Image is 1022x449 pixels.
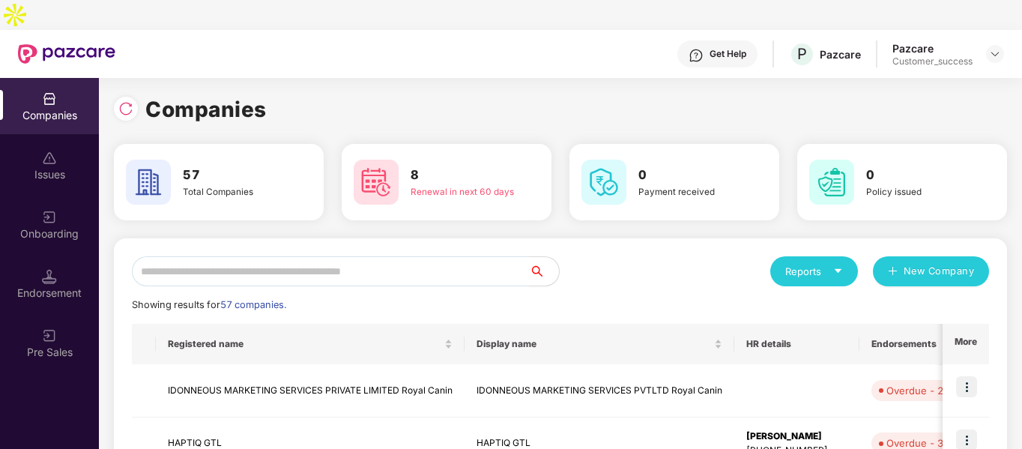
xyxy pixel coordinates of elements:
[689,48,704,63] img: svg+xml;base64,PHN2ZyBpZD0iSGVscC0zMngzMiIgeG1sbnM9Imh0dHA6Ly93d3cudzMub3JnLzIwMDAvc3ZnIiB3aWR0aD...
[477,338,711,350] span: Display name
[18,44,115,64] img: New Pazcare Logo
[892,41,973,55] div: Pazcare
[42,91,57,106] img: svg+xml;base64,PHN2ZyBpZD0iQ29tcGFuaWVzIiB4bWxucz0iaHR0cDovL3d3dy53My5vcmcvMjAwMC9zdmciIHdpZHRoPS...
[42,210,57,225] img: svg+xml;base64,PHN2ZyB3aWR0aD0iMjAiIGhlaWdodD0iMjAiIHZpZXdCb3g9IjAgMCAyMCAyMCIgZmlsbD0ibm9uZSIgeG...
[820,47,861,61] div: Pazcare
[989,48,1001,60] img: svg+xml;base64,PHN2ZyBpZD0iRHJvcGRvd24tMzJ4MzIiIHhtbG5zPSJodHRwOi8vd3d3LnczLm9yZy8yMDAwL3N2ZyIgd2...
[156,324,465,364] th: Registered name
[465,324,734,364] th: Display name
[956,376,977,397] img: icon
[42,269,57,284] img: svg+xml;base64,PHN2ZyB3aWR0aD0iMTQuNSIgaGVpZ2h0PSIxNC41IiB2aWV3Qm94PSIwIDAgMTYgMTYiIGZpbGw9Im5vbm...
[42,151,57,166] img: svg+xml;base64,PHN2ZyBpZD0iSXNzdWVzX2Rpc2FibGVkIiB4bWxucz0iaHR0cDovL3d3dy53My5vcmcvMjAwMC9zdmciIH...
[892,55,973,67] div: Customer_success
[871,338,957,350] span: Endorsements
[943,324,989,364] th: More
[168,338,441,350] span: Registered name
[710,48,746,60] div: Get Help
[797,45,807,63] span: P
[42,328,57,343] img: svg+xml;base64,PHN2ZyB3aWR0aD0iMjAiIGhlaWdodD0iMjAiIHZpZXdCb3g9IjAgMCAyMCAyMCIgZmlsbD0ibm9uZSIgeG...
